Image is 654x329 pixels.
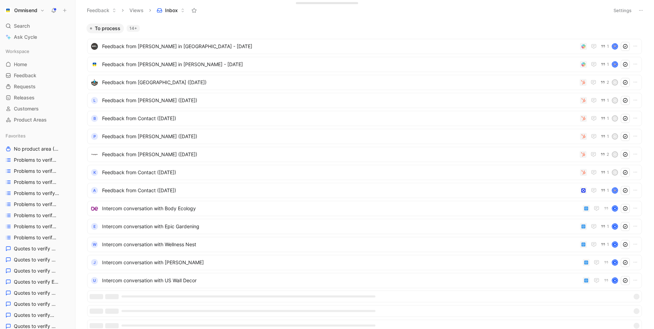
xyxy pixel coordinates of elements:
[3,266,72,276] a: Quotes to verify DeCo
[14,312,56,319] span: Quotes to verify MO
[14,212,58,219] span: Problems to verify Forms
[607,62,609,66] span: 1
[87,39,642,54] a: logoFeedback from [PERSON_NAME] in [GEOGRAPHIC_DATA] - [DATE]1avatar
[3,6,46,15] button: OmnisendOmnisend
[102,186,577,195] span: Feedback from Contact ([DATE])
[3,32,72,42] a: Ask Cycle
[87,237,642,252] a: WIntercom conversation with Wellness Nest1K
[14,22,30,30] span: Search
[3,46,72,56] div: Workspace
[87,201,642,216] a: logoIntercom conversation with Body EcologyK
[612,206,617,211] div: K
[14,105,39,112] span: Customers
[599,43,610,50] button: 1
[3,155,72,165] a: Problems to verify Activation
[3,199,72,210] a: Problems to verify Expansion
[3,232,72,243] a: Problems to verify Reporting
[612,188,617,193] img: avatar
[607,170,609,175] span: 1
[3,81,72,92] a: Requests
[87,129,642,144] a: PFeedback from [PERSON_NAME] ([DATE])1A
[607,188,609,193] span: 1
[91,169,98,176] div: K
[6,48,29,55] span: Workspace
[91,223,98,230] div: E
[607,224,609,229] span: 1
[14,223,57,230] span: Problems to verify MO
[154,5,188,16] button: Inbox
[14,72,36,79] span: Feedback
[14,234,59,241] span: Problems to verify Reporting
[3,166,72,176] a: Problems to verify Audience
[87,183,642,198] a: AFeedback from Contact ([DATE])1avatar
[3,115,72,125] a: Product Areas
[102,42,577,51] span: Feedback from [PERSON_NAME] in [GEOGRAPHIC_DATA] - [DATE]
[91,241,98,248] div: W
[87,165,642,180] a: KFeedback from Contact ([DATE])1S
[87,57,642,72] a: logoFeedback from [PERSON_NAME] in [PERSON_NAME] - [DATE]1avatar
[612,134,617,139] div: A
[599,169,610,176] button: 1
[102,114,577,123] span: Feedback from Contact ([DATE])
[612,44,617,49] img: avatar
[87,93,642,108] a: LFeedback from [PERSON_NAME] ([DATE])1K
[14,168,59,175] span: Problems to verify Audience
[607,242,609,247] span: 1
[102,222,577,231] span: Intercom conversation with Epic Gardening
[3,310,72,320] a: Quotes to verify MO
[607,152,609,157] span: 2
[91,61,98,68] img: logo
[3,144,72,154] a: No product area (Unknowns)
[102,78,577,87] span: Feedback from [GEOGRAPHIC_DATA] ([DATE])
[14,256,58,263] span: Quotes to verify Audience
[14,190,60,197] span: Problems to verify Email Builder
[607,134,609,139] span: 1
[6,132,26,139] span: Favorites
[14,61,27,68] span: Home
[599,223,610,230] button: 1
[165,7,178,14] span: Inbox
[612,98,617,103] div: K
[102,96,577,105] span: Feedback from [PERSON_NAME] ([DATE])
[4,7,11,14] img: Omnisend
[607,116,609,121] span: 1
[599,61,610,68] button: 1
[3,255,72,265] a: Quotes to verify Audience
[91,97,98,104] div: L
[102,168,577,177] span: Feedback from Contact ([DATE])
[612,170,617,175] div: S
[87,24,124,33] button: To process
[14,33,37,41] span: Ask Cycle
[91,43,98,50] img: logo
[102,258,580,267] span: Intercom conversation with [PERSON_NAME]
[599,187,610,194] button: 1
[87,75,642,90] a: logoFeedback from [GEOGRAPHIC_DATA] ([DATE])2K
[3,188,72,198] a: Problems to verify Email Builder
[91,277,98,284] div: U
[102,204,580,213] span: Intercom conversation with Body Ecology
[612,62,617,67] img: avatar
[3,21,72,31] div: Search
[599,97,610,104] button: 1
[3,210,72,221] a: Problems to verify Forms
[91,133,98,140] div: P
[14,145,61,153] span: No product area (Unknowns)
[14,94,35,101] span: Releases
[87,273,642,288] a: UIntercom conversation with US Wall DecorK
[126,5,147,16] button: Views
[102,276,580,285] span: Intercom conversation with US Wall Decor
[612,278,617,283] div: K
[87,219,642,234] a: EIntercom conversation with Epic Gardening1K
[84,5,119,16] button: Feedback
[599,115,610,122] button: 1
[607,44,609,48] span: 1
[102,60,577,69] span: Feedback from [PERSON_NAME] in [PERSON_NAME] - [DATE]
[14,201,59,208] span: Problems to verify Expansion
[87,111,642,126] a: BFeedback from Contact ([DATE])1D
[612,80,617,85] div: K
[102,240,577,249] span: Intercom conversation with Wellness Nest
[599,241,610,248] button: 1
[599,151,610,158] button: 2
[14,116,47,123] span: Product Areas
[3,221,72,232] a: Problems to verify MO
